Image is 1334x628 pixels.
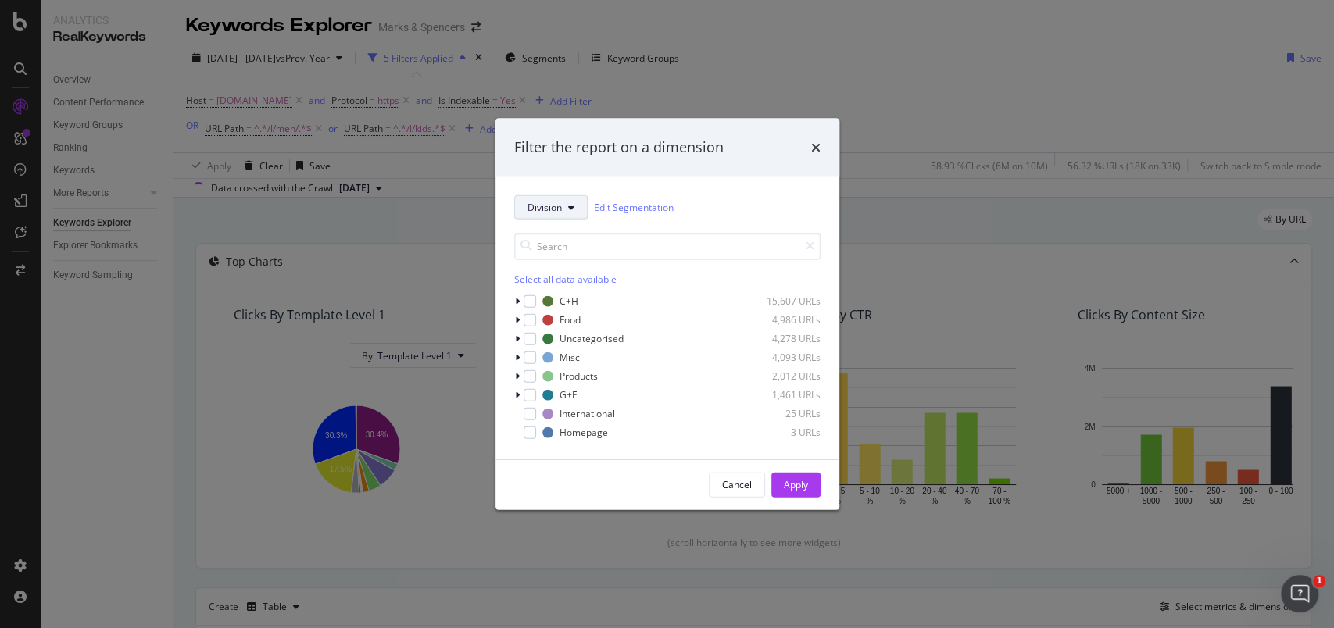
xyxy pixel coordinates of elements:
span: 1 [1313,575,1325,587]
div: Apply [784,478,808,491]
div: 15,607 URLs [744,294,821,308]
div: 1,461 URLs [744,388,821,401]
div: 4,278 URLs [744,332,821,345]
div: 4,986 URLs [744,313,821,326]
div: times [811,137,821,158]
iframe: Intercom live chat [1281,575,1318,612]
div: 2,012 URLs [744,369,821,383]
div: Select all data available [514,272,821,285]
div: Products [560,369,598,383]
div: 3 URLs [744,426,821,439]
a: Edit Segmentation [594,199,674,216]
div: Cancel [722,478,752,491]
div: Food [560,313,581,326]
div: 4,093 URLs [744,351,821,364]
div: Misc [560,351,580,364]
button: Division [514,194,588,219]
button: Apply [771,472,821,497]
input: Search [514,232,821,259]
div: Homepage [560,426,608,439]
div: C+H [560,294,578,308]
div: Uncategorised [560,332,624,345]
button: Cancel [709,472,765,497]
div: Filter the report on a dimension [514,137,724,158]
div: G+E [560,388,578,401]
div: International [560,407,615,420]
div: modal [495,119,839,510]
span: Division [528,201,562,214]
div: 25 URLs [744,407,821,420]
